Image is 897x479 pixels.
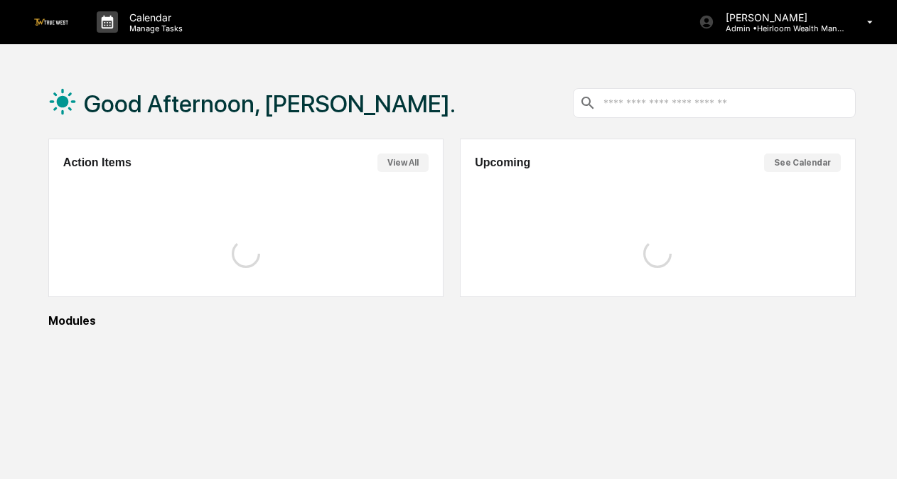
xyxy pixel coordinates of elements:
[118,11,190,23] p: Calendar
[475,156,530,169] h2: Upcoming
[48,314,856,328] div: Modules
[63,156,131,169] h2: Action Items
[377,154,429,172] button: View All
[34,18,68,25] img: logo
[714,11,847,23] p: [PERSON_NAME]
[764,154,841,172] button: See Calendar
[118,23,190,33] p: Manage Tasks
[84,90,456,118] h1: Good Afternoon, [PERSON_NAME].
[714,23,847,33] p: Admin • Heirloom Wealth Management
